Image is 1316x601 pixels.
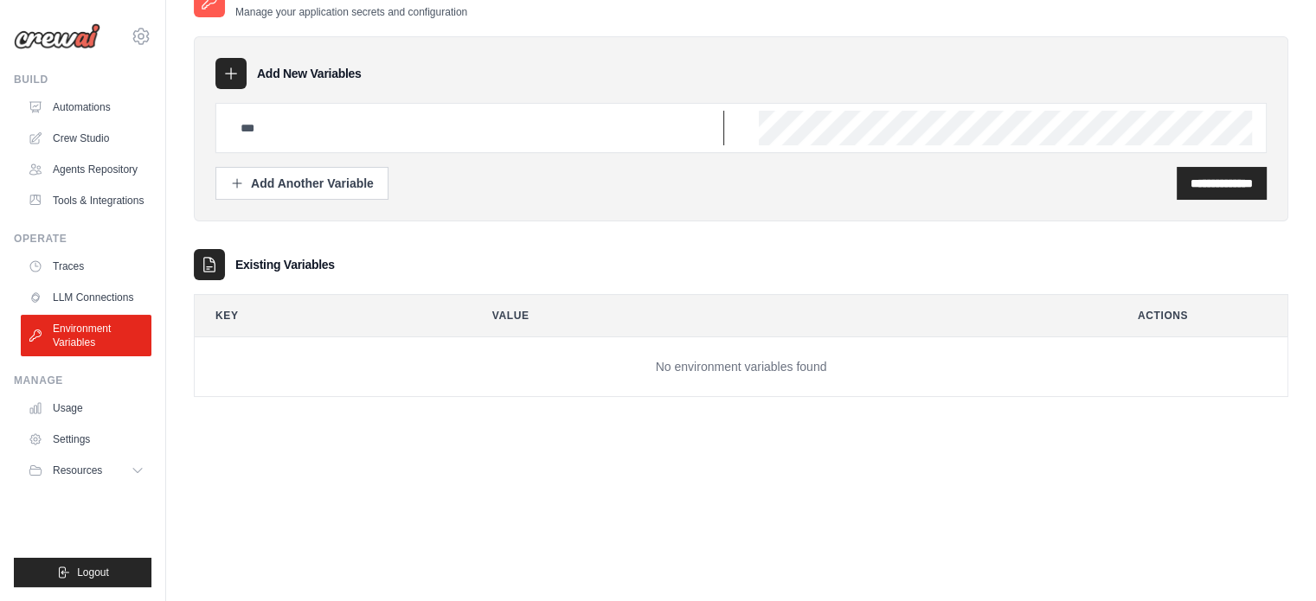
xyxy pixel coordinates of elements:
[230,175,374,192] div: Add Another Variable
[195,295,458,336] th: Key
[21,315,151,356] a: Environment Variables
[215,167,388,200] button: Add Another Variable
[21,156,151,183] a: Agents Repository
[53,464,102,477] span: Resources
[14,73,151,86] div: Build
[21,93,151,121] a: Automations
[1117,295,1287,336] th: Actions
[77,566,109,579] span: Logout
[257,65,362,82] h3: Add New Variables
[14,23,100,49] img: Logo
[21,187,151,214] a: Tools & Integrations
[195,337,1287,397] td: No environment variables found
[21,394,151,422] a: Usage
[472,295,1103,336] th: Value
[235,256,335,273] h3: Existing Variables
[21,284,151,311] a: LLM Connections
[21,457,151,484] button: Resources
[21,253,151,280] a: Traces
[14,232,151,246] div: Operate
[14,374,151,387] div: Manage
[14,558,151,587] button: Logout
[21,125,151,152] a: Crew Studio
[21,425,151,453] a: Settings
[235,5,467,19] p: Manage your application secrets and configuration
